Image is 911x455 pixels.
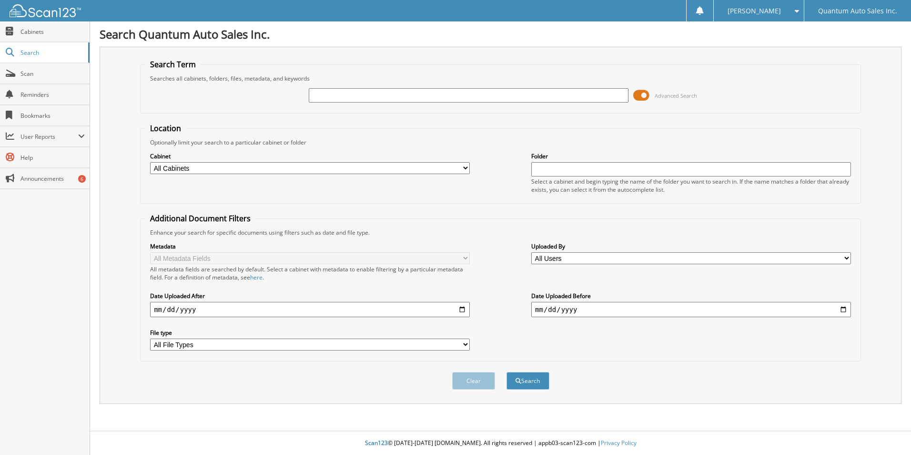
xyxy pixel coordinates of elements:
span: Cabinets [20,28,85,36]
h1: Search Quantum Auto Sales Inc. [100,26,901,42]
div: Optionally limit your search to a particular cabinet or folder [145,138,856,146]
span: Announcements [20,175,85,183]
label: Cabinet [150,152,470,160]
label: Metadata [150,242,470,250]
span: Help [20,154,85,162]
span: Advanced Search [655,92,697,99]
span: [PERSON_NAME] [728,8,781,14]
span: Search [20,49,83,57]
span: Bookmarks [20,112,85,120]
input: end [531,302,851,317]
span: Scan [20,70,85,78]
div: All metadata fields are searched by default. Select a cabinet with metadata to enable filtering b... [150,265,470,281]
button: Clear [452,372,495,390]
div: Select a cabinet and begin typing the name of the folder you want to search in. If the name match... [531,177,851,194]
div: Enhance your search for specific documents using filters such as date and file type. [145,228,856,237]
legend: Location [145,123,186,134]
label: File type [150,329,470,337]
a: Privacy Policy [601,439,637,447]
a: here [250,273,263,281]
label: Uploaded By [531,242,851,250]
div: © [DATE]-[DATE] [DOMAIN_NAME]. All rights reserved | appb03-scan123-com | [90,432,911,455]
div: 6 [78,175,86,183]
div: Searches all cabinets, folders, files, metadata, and keywords [145,74,856,83]
label: Date Uploaded Before [531,292,851,300]
span: Quantum Auto Sales Inc. [818,8,897,14]
legend: Search Term [145,59,201,70]
input: start [150,302,470,317]
label: Date Uploaded After [150,292,470,300]
button: Search [506,372,549,390]
legend: Additional Document Filters [145,213,255,224]
span: Scan123 [365,439,388,447]
img: scan123-logo-white.svg [10,4,81,17]
span: Reminders [20,91,85,99]
span: User Reports [20,133,78,141]
label: Folder [531,152,851,160]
